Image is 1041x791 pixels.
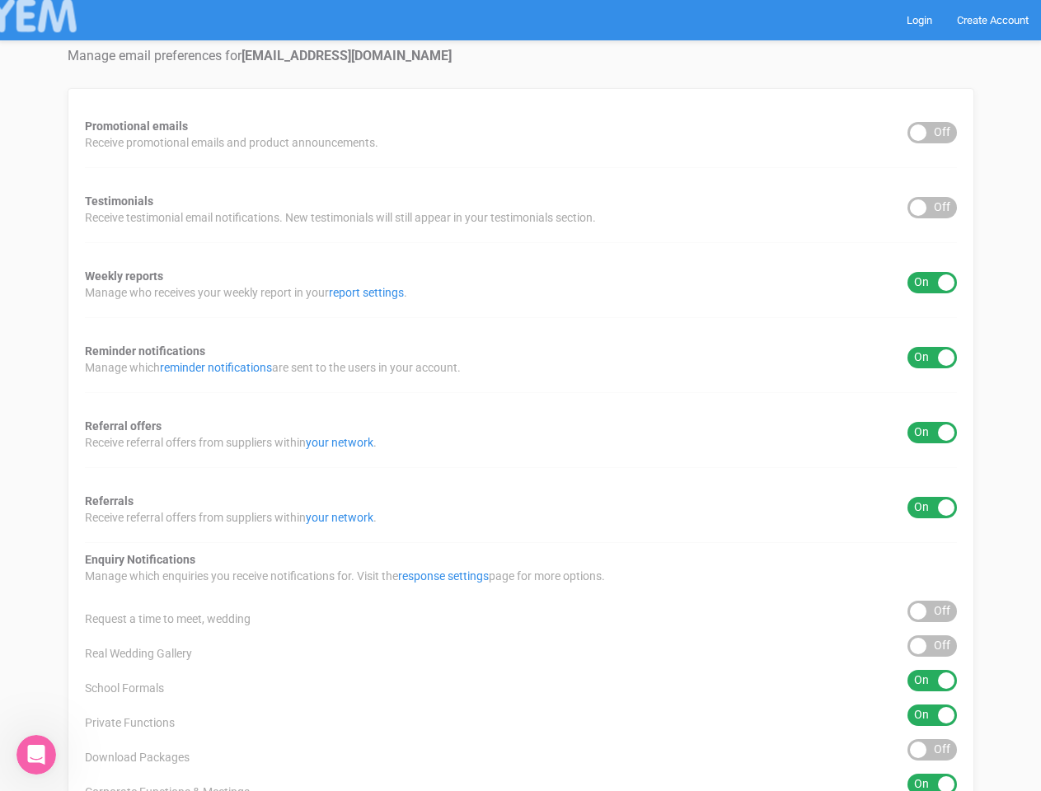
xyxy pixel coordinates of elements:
[306,511,373,524] a: your network
[85,344,205,358] strong: Reminder notifications
[85,645,192,662] span: Real Wedding Gallery
[85,553,195,566] strong: Enquiry Notifications
[398,569,489,583] a: response settings
[16,735,56,775] iframe: Intercom live chat
[85,568,605,584] span: Manage which enquiries you receive notifications for. Visit the page for more options.
[85,419,162,433] strong: Referral offers
[85,284,407,301] span: Manage who receives your weekly report in your .
[85,209,596,226] span: Receive testimonial email notifications. New testimonials will still appear in your testimonials ...
[85,194,153,208] strong: Testimonials
[85,494,134,508] strong: Referrals
[85,269,163,283] strong: Weekly reports
[85,359,461,376] span: Manage which are sent to the users in your account.
[85,714,175,731] span: Private Functions
[241,48,452,63] strong: [EMAIL_ADDRESS][DOMAIN_NAME]
[85,134,378,151] span: Receive promotional emails and product announcements.
[306,436,373,449] a: your network
[85,119,188,133] strong: Promotional emails
[85,680,164,696] span: School Formals
[85,749,190,765] span: Download Packages
[85,611,251,627] span: Request a time to meet, wedding
[160,361,272,374] a: reminder notifications
[329,286,404,299] a: report settings
[85,509,377,526] span: Receive referral offers from suppliers within .
[85,434,377,451] span: Receive referral offers from suppliers within .
[68,49,974,63] h4: Manage email preferences for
